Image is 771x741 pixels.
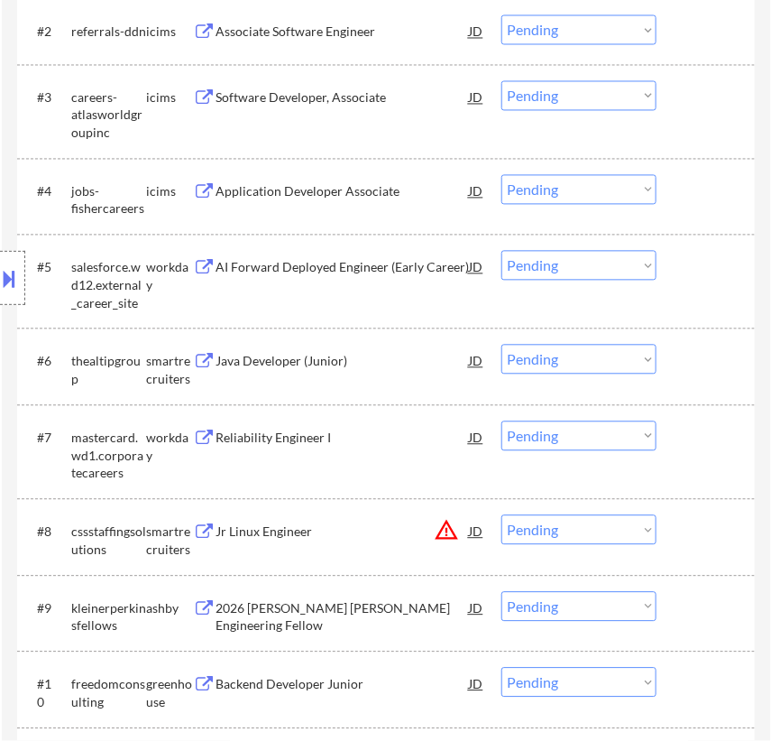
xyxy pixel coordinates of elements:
div: JD [468,515,485,548]
div: freedomconsulting [71,676,146,711]
div: cssstaffingsolutions [71,523,146,559]
div: JD [468,421,485,454]
div: careers-atlasworldgroupinc [71,89,146,143]
div: Java Developer (Junior) [216,353,469,371]
div: Jr Linux Engineer [216,523,469,542]
div: JD [468,81,485,114]
div: icims [146,89,193,107]
div: #3 [37,89,57,107]
div: AI Forward Deployed Engineer (Early Career) [216,259,469,277]
div: #2 [37,23,57,42]
div: 2026 [PERSON_NAME] [PERSON_NAME] Engineering Fellow [216,600,469,635]
div: mastercard.wd1.corporatecareers [71,430,146,483]
div: ashby [146,600,193,618]
div: #10 [37,676,57,711]
div: JD [468,592,485,625]
div: #9 [37,600,57,618]
div: workday [146,430,193,465]
div: Reliability Engineer I [216,430,469,448]
div: JD [468,345,485,377]
div: referrals-ddn [71,23,146,42]
div: icims [146,23,193,42]
div: #8 [37,523,57,542]
div: kleinerperkinsfellows [71,600,146,635]
div: greenhouse [146,676,193,711]
div: JD [468,251,485,283]
div: Software Developer, Associate [216,89,469,107]
div: Associate Software Engineer [216,23,469,42]
div: JD [468,668,485,700]
button: warning_amber [434,518,459,543]
div: JD [468,15,485,48]
div: smartrecruiters [146,523,193,559]
div: Backend Developer Junior [216,676,469,694]
div: JD [468,175,485,208]
div: Application Developer Associate [216,183,469,201]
